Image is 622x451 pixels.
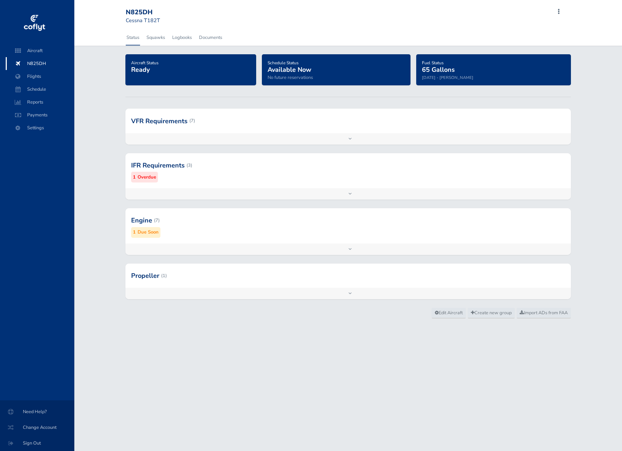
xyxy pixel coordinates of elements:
img: coflyt logo [23,12,46,34]
a: Documents [198,30,223,45]
a: Status [126,30,140,45]
span: Edit Aircraft [435,310,463,316]
small: Due Soon [138,229,159,236]
a: Logbooks [171,30,193,45]
span: Available Now [268,65,311,74]
span: Sign Out [9,437,66,450]
span: Reports [13,96,67,109]
a: Squawks [146,30,166,45]
span: Ready [131,65,150,74]
span: Aircraft Status [131,60,159,66]
span: Need Help? [9,405,66,418]
span: Schedule Status [268,60,299,66]
a: Import ADs from FAA [517,308,571,319]
span: N825DH [13,57,67,70]
span: Fuel Status [422,60,444,66]
span: Change Account [9,421,66,434]
span: 65 Gallons [422,65,455,74]
small: [DATE] - [PERSON_NAME] [422,75,473,80]
a: Create new group [468,308,515,319]
span: Schedule [13,83,67,96]
span: Create new group [471,310,512,316]
span: Import ADs from FAA [520,310,568,316]
span: Payments [13,109,67,121]
div: N825DH [126,9,177,16]
span: Flights [13,70,67,83]
a: Edit Aircraft [432,308,466,319]
a: Schedule StatusAvailable Now [268,58,311,74]
small: Overdue [138,174,156,181]
span: Aircraft [13,44,67,57]
span: Settings [13,121,67,134]
span: No future reservations [268,74,313,81]
small: Cessna T182T [126,17,160,24]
